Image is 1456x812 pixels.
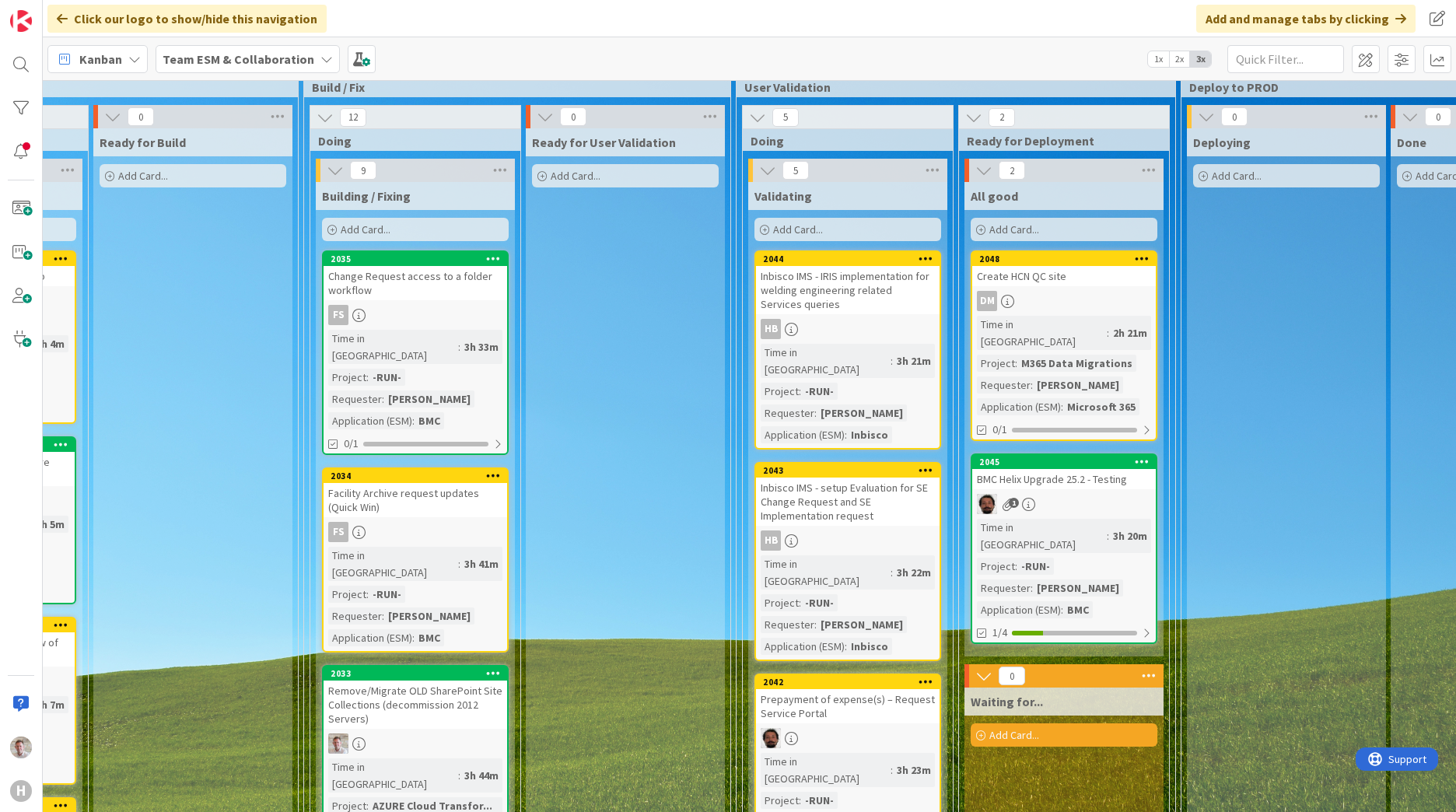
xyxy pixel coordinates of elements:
div: Inbisco [847,426,892,443]
span: Add Card... [1212,169,1262,183]
div: 2042 [763,677,940,688]
span: Validating [754,188,812,204]
div: 3h 41m [460,555,502,572]
span: 0 [1221,107,1248,126]
div: FS [324,522,507,542]
span: 1 [1009,498,1019,508]
span: : [814,616,817,633]
div: 3h 23m [893,761,935,779]
div: 2045 [979,457,1156,467]
div: [PERSON_NAME] [1033,579,1123,597]
span: Add Card... [989,728,1039,742]
div: 2033 [331,668,507,679]
div: 2033Remove/Migrate OLD SharePoint Site Collections (decommission 2012 Servers) [324,667,507,729]
div: Time in [GEOGRAPHIC_DATA] [977,316,1107,350]
div: H [10,780,32,802]
span: Building / Fixing [322,188,411,204]
span: : [799,594,801,611]
div: Application (ESM) [761,426,845,443]
div: Requester [328,607,382,625]
span: : [458,555,460,572]
span: : [412,629,415,646]
div: Requester [328,390,382,408]
span: Deploying [1193,135,1251,150]
div: Click our logo to show/hide this navigation [47,5,327,33]
span: 0 [560,107,586,126]
div: Requester [977,579,1031,597]
div: HB [761,530,781,551]
div: Project [328,586,366,603]
span: Ready for Deployment [967,133,1150,149]
div: FS [328,305,348,325]
div: Requester [761,404,814,422]
span: Doing [318,133,501,149]
div: [PERSON_NAME] [817,404,907,422]
div: Application (ESM) [328,629,412,646]
div: 2044Inbisco IMS - IRIS implementation for welding engineering related Services queries [756,252,940,314]
span: All good [971,188,1018,204]
span: : [1061,398,1063,415]
span: : [1015,558,1017,575]
a: 2045BMC Helix Upgrade 25.2 - TestingACTime in [GEOGRAPHIC_DATA]:3h 20mProject:-RUN-Requester:[PER... [971,453,1157,644]
span: 1/4 [992,625,1007,641]
div: Application (ESM) [977,601,1061,618]
div: FS [328,522,348,542]
div: [PERSON_NAME] [384,607,474,625]
div: -RUN- [801,594,838,611]
a: 2043Inbisco IMS - setup Evaluation for SE Change Request and SE Implementation requestHBTime in [... [754,462,941,661]
div: Time in [GEOGRAPHIC_DATA] [328,547,458,581]
div: 2034Facility Archive request updates (Quick Win) [324,469,507,517]
div: Project [761,383,799,400]
span: : [1031,579,1033,597]
div: Time in [GEOGRAPHIC_DATA] [761,753,891,787]
span: Add Card... [551,169,600,183]
div: M365 Data Migrations [1017,355,1136,372]
div: 2033 [324,667,507,681]
div: -RUN- [369,369,405,386]
span: 0 [999,667,1025,685]
div: Project [761,594,799,611]
div: AC [756,728,940,748]
div: 2045BMC Helix Upgrade 25.2 - Testing [972,455,1156,489]
span: : [458,767,460,784]
div: 4h 7m [32,696,68,713]
div: 2045 [972,455,1156,469]
span: Support [33,2,71,21]
span: Add Card... [118,169,168,183]
span: 1x [1148,51,1169,67]
div: Microsoft 365 [1063,398,1139,415]
div: Project [977,558,1015,575]
span: Build / Fix [312,79,711,95]
div: Project [328,369,366,386]
span: Add Card... [989,222,1039,236]
div: BMC [415,629,444,646]
div: -RUN- [801,383,838,400]
img: Rd [328,733,348,754]
span: 12 [340,108,366,127]
div: 4h 5m [32,516,68,533]
span: 2x [1169,51,1190,67]
span: : [814,404,817,422]
a: 2044Inbisco IMS - IRIS implementation for welding engineering related Services queriesHBTime in [... [754,250,941,450]
span: 5 [772,108,799,127]
div: [PERSON_NAME] [817,616,907,633]
div: 2035 [331,254,507,264]
span: Doing [751,133,933,149]
span: : [382,390,384,408]
div: -RUN- [369,586,405,603]
div: Application (ESM) [761,638,845,655]
span: : [799,383,801,400]
div: 2034 [331,471,507,481]
span: : [845,638,847,655]
div: 2h 21m [1109,324,1151,341]
div: 2042 [756,675,940,689]
div: 3h 20m [1109,527,1151,544]
div: Requester [761,616,814,633]
div: Create HCN QC site [972,266,1156,286]
div: AC [972,494,1156,514]
div: 2043 [756,464,940,478]
span: : [366,586,369,603]
div: DM [972,291,1156,311]
span: : [1061,601,1063,618]
div: Add and manage tabs by clicking [1196,5,1416,33]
